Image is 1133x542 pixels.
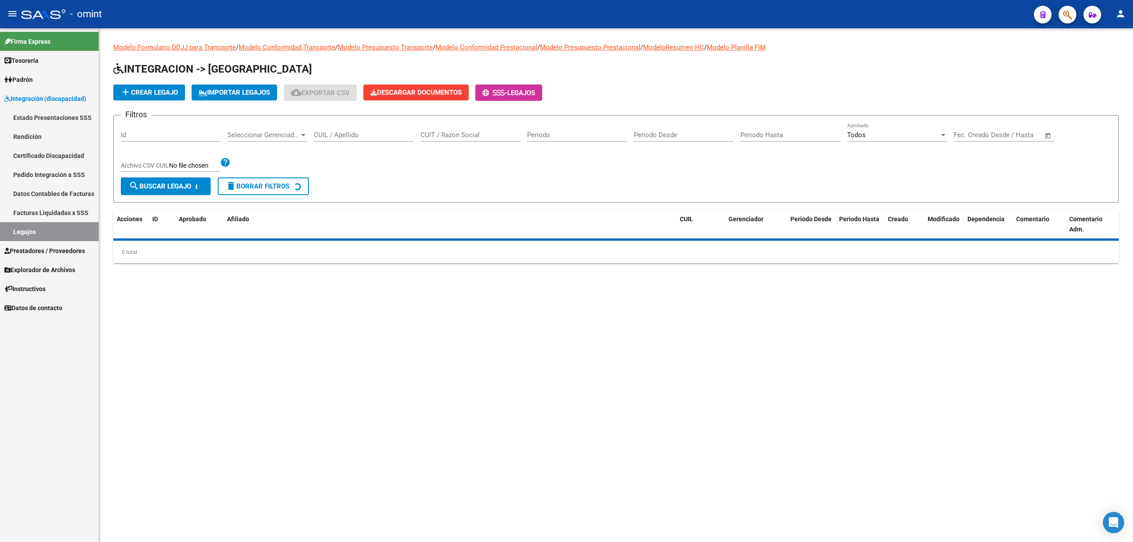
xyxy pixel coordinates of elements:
[192,85,277,100] button: IMPORTAR LEGAJOS
[113,63,312,75] span: INTEGRACION -> [GEOGRAPHIC_DATA]
[1016,215,1049,223] span: Comentario
[482,89,507,97] span: -
[676,210,725,239] datatable-header-cell: CUIL
[113,241,1119,263] div: 0 total
[4,94,86,104] span: Integración (discapacidad)
[4,284,46,294] span: Instructivos
[239,43,335,51] a: Modelo Conformidad Transporte
[435,43,537,51] a: Modelo Conformidad Prestacional
[363,85,469,100] button: Descargar Documentos
[928,215,960,223] span: Modificado
[1043,131,1053,141] button: Open calendar
[149,210,175,239] datatable-header-cell: ID
[707,43,766,51] a: Modelo Planilla FIM
[475,85,542,101] button: -Legajos
[836,210,884,239] datatable-header-cell: Periodo Hasta
[1066,210,1119,239] datatable-header-cell: Comentario Adm.
[70,4,102,24] span: - omint
[121,162,169,169] span: Archivo CSV CUIL
[218,177,309,195] button: Borrar Filtros
[924,210,964,239] datatable-header-cell: Modificado
[1069,215,1102,233] span: Comentario Adm.
[169,162,220,170] input: Archivo CSV CUIL
[121,177,211,195] button: Buscar Legajo
[888,215,908,223] span: Creado
[728,215,763,223] span: Gerenciador
[954,131,983,139] input: Start date
[1103,512,1124,533] div: Open Intercom Messenger
[175,210,211,239] datatable-header-cell: Aprobado
[220,157,231,168] mat-icon: help
[291,89,350,97] span: Exportar CSV
[120,88,178,96] span: Crear Legajo
[4,75,33,85] span: Padrón
[964,210,1013,239] datatable-header-cell: Dependencia
[4,56,39,65] span: Tesorería
[113,43,236,51] a: Modelo Formulario DDJJ para Transporte
[847,131,866,139] span: Todos
[643,43,704,51] a: ModeloResumen HC
[790,215,832,223] span: Periodo Desde
[121,108,151,121] h3: Filtros
[117,215,143,223] span: Acciones
[839,215,879,223] span: Periodo Hasta
[227,215,249,223] span: Afiliado
[884,210,924,239] datatable-header-cell: Creado
[199,88,270,96] span: IMPORTAR LEGAJOS
[725,210,787,239] datatable-header-cell: Gerenciador
[1115,8,1126,19] mat-icon: person
[226,181,236,191] mat-icon: delete
[4,37,50,46] span: Firma Express
[680,215,693,223] span: CUIL
[120,87,131,97] mat-icon: add
[224,210,676,239] datatable-header-cell: Afiliado
[284,85,357,101] button: Exportar CSV
[967,215,1005,223] span: Dependencia
[507,89,535,97] span: Legajos
[227,131,299,139] span: Seleccionar Gerenciador
[990,131,1033,139] input: End date
[129,182,191,190] span: Buscar Legajo
[370,88,462,96] span: Descargar Documentos
[113,210,149,239] datatable-header-cell: Acciones
[129,181,139,191] mat-icon: search
[152,215,158,223] span: ID
[4,265,75,275] span: Explorador de Archivos
[179,215,206,223] span: Aprobado
[113,85,185,100] button: Crear Legajo
[1013,210,1066,239] datatable-header-cell: Comentario
[7,8,18,19] mat-icon: menu
[787,210,836,239] datatable-header-cell: Periodo Desde
[291,87,301,98] mat-icon: cloud_download
[226,182,289,190] span: Borrar Filtros
[4,303,62,313] span: Datos de contacto
[113,42,1119,263] div: / / / / / /
[540,43,640,51] a: Modelo Presupuesto Prestacional
[4,246,85,256] span: Prestadores / Proveedores
[338,43,433,51] a: Modelo Presupuesto Transporte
